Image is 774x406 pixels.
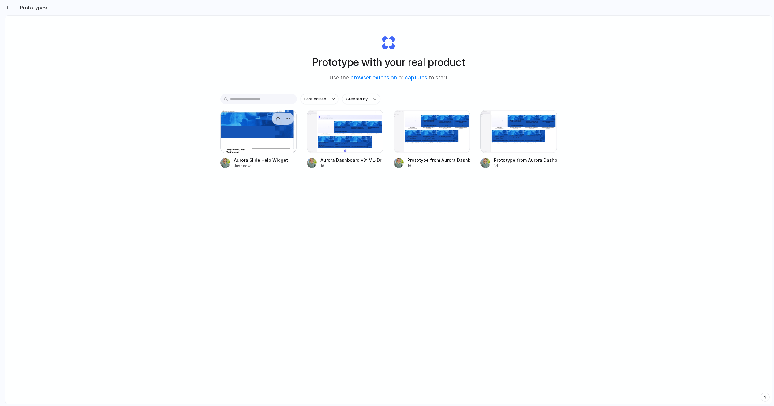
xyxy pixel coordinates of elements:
div: 1d [494,163,557,169]
div: 1d [320,163,383,169]
div: Aurora Dashboard v3: ML-Driven Presentation Suggestions [320,157,383,163]
span: Use the or to start [330,74,447,82]
div: Prototype from Aurora Dashboard [494,157,557,163]
a: Prototype from Aurora Dashboard v2Prototype from Aurora Dashboard v21d [394,110,470,169]
h1: Prototype with your real product [312,54,465,70]
span: Last edited [304,96,326,102]
a: Aurora Dashboard v3: ML-Driven Presentation SuggestionsAurora Dashboard v3: ML-Driven Presentatio... [307,110,383,169]
div: 1d [407,163,470,169]
div: Prototype from Aurora Dashboard v2 [407,157,470,163]
span: Created by [346,96,368,102]
div: Aurora Slide Help Widget [234,157,288,163]
div: Just now [234,163,288,169]
h2: Prototypes [17,4,47,11]
a: captures [405,75,427,81]
button: Last edited [301,94,338,104]
a: browser extension [350,75,397,81]
a: Prototype from Aurora DashboardPrototype from Aurora Dashboard1d [480,110,557,169]
a: Aurora Slide Help WidgetAurora Slide Help WidgetJust now [220,110,297,169]
button: Created by [342,94,380,104]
